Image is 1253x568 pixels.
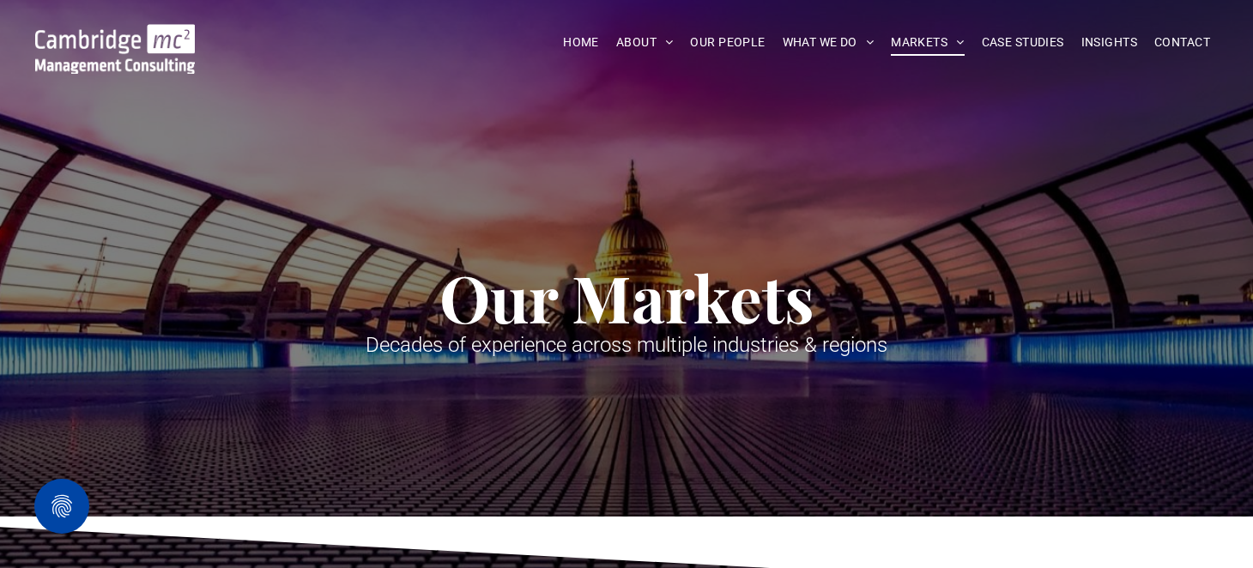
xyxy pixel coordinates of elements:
a: HOME [554,29,608,56]
a: ABOUT [608,29,682,56]
a: CONTACT [1146,29,1219,56]
a: MARKETS [882,29,972,56]
a: INSIGHTS [1073,29,1146,56]
img: Go to Homepage [35,24,195,74]
a: WHAT WE DO [774,29,883,56]
a: OUR PEOPLE [681,29,773,56]
span: Our Markets [439,254,814,340]
a: Your Business Transformed | Cambridge Management Consulting [35,27,195,45]
span: Decades of experience across multiple industries & regions [366,333,887,357]
a: CASE STUDIES [973,29,1073,56]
